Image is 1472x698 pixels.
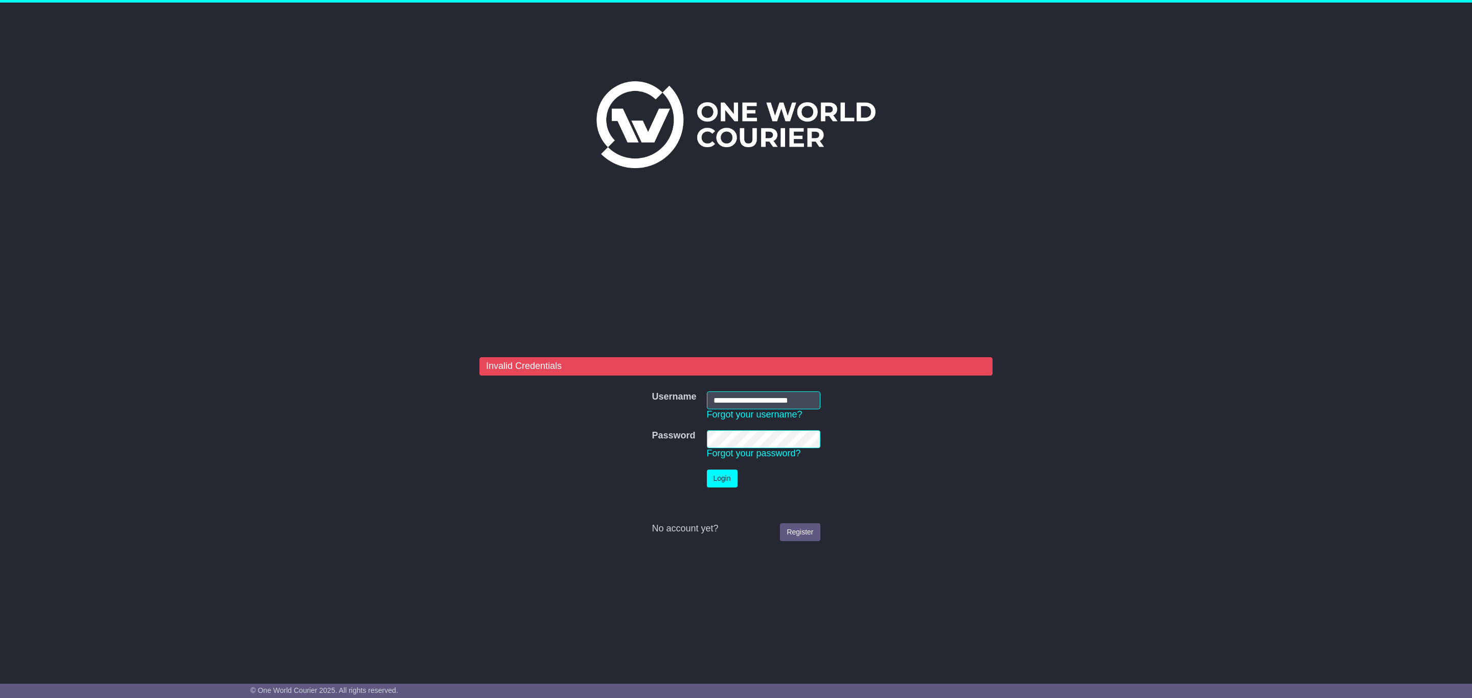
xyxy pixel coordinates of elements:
[250,686,398,694] span: © One World Courier 2025. All rights reserved.
[707,470,738,487] button: Login
[652,523,820,534] div: No account yet?
[780,523,820,541] a: Register
[707,409,802,420] a: Forgot your username?
[652,430,695,441] label: Password
[479,357,993,376] div: Invalid Credentials
[596,81,876,168] img: One World
[707,448,801,458] a: Forgot your password?
[652,391,696,403] label: Username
